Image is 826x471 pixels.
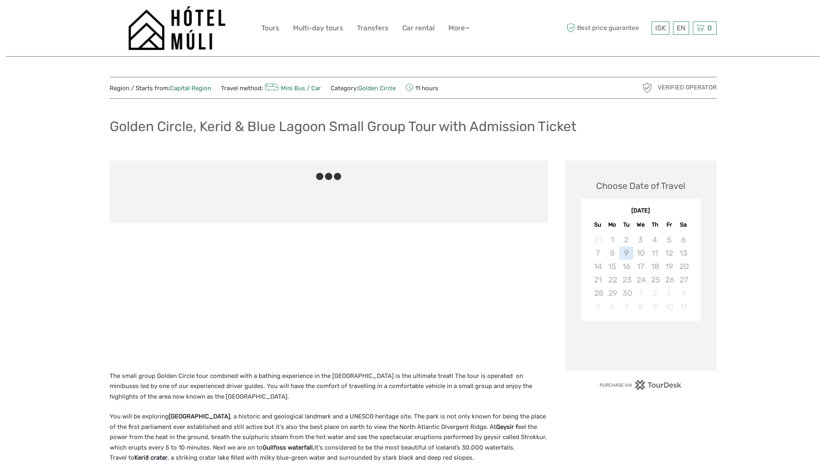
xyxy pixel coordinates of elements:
div: Th [648,219,662,230]
div: Not available Thursday, September 18th, 2025 [648,260,662,273]
p: You will be exploring , a historic and geological landmark and a UNESCO heritage site. The park i... [110,412,548,463]
div: Sa [676,219,690,230]
div: Not available Tuesday, September 23rd, 2025 [619,273,633,286]
div: Not available Wednesday, October 8th, 2025 [633,300,648,314]
a: More [448,22,469,34]
div: Not available Wednesday, October 1st, 2025 [633,286,648,300]
div: Not available Thursday, October 9th, 2025 [648,300,662,314]
div: Fr [662,219,676,230]
div: Choose Date of Travel [596,180,685,192]
a: Mini Bus / Car [263,85,321,92]
div: Not available Friday, September 5th, 2025 [662,233,676,246]
a: Multi-day tours [293,22,343,34]
div: Not available Sunday, September 28th, 2025 [591,286,605,300]
img: 1276-09780d38-f550-4f2e-b773-0f2717b8e24e_logo_big.png [128,6,226,50]
div: Not available Monday, September 15th, 2025 [605,260,619,273]
div: Not available Saturday, September 20th, 2025 [676,260,690,273]
p: The small group Golden Circle tour combined with a bathing experience in the [GEOGRAPHIC_DATA] is... [110,371,548,402]
div: Not available Friday, October 10th, 2025 [662,300,676,314]
div: Not available Monday, September 8th, 2025 [605,246,619,260]
div: Not available Tuesday, September 30th, 2025 [619,286,633,300]
div: Not available Tuesday, October 7th, 2025 [619,300,633,314]
div: Not available Thursday, September 4th, 2025 [648,233,662,246]
div: Not available Tuesday, September 16th, 2025 [619,260,633,273]
div: Not available Monday, September 1st, 2025 [605,233,619,246]
div: Not available Friday, September 26th, 2025 [662,273,676,286]
span: 11 hours [406,82,438,93]
span: Best price guarantee [565,21,650,35]
a: Tours [261,22,279,34]
div: We [633,219,648,230]
strong: [GEOGRAPHIC_DATA] [169,413,230,420]
strong: Gullfoss waterfall. [263,444,314,451]
span: Travel method: [221,82,321,93]
div: Not available Friday, September 19th, 2025 [662,260,676,273]
div: Not available Monday, September 29th, 2025 [605,286,619,300]
div: Not available Saturday, September 13th, 2025 [676,246,690,260]
h1: Golden Circle, Kerid & Blue Lagoon Small Group Tour with Admission Ticket [110,118,576,135]
img: verified_operator_grey_128.png [641,81,654,94]
div: Not available Wednesday, September 24th, 2025 [633,273,648,286]
div: Not available Friday, September 12th, 2025 [662,246,676,260]
span: 0 [706,24,713,32]
span: ISK [655,24,666,32]
div: Not available Sunday, October 5th, 2025 [591,300,605,314]
a: Car rental [402,22,435,34]
div: Not available Saturday, September 6th, 2025 [676,233,690,246]
div: Not available Saturday, October 4th, 2025 [676,286,690,300]
div: Not available Saturday, October 11th, 2025 [676,300,690,314]
div: Not available Tuesday, September 9th, 2025 [619,246,633,260]
div: EN [673,21,689,35]
div: Not available Monday, October 6th, 2025 [605,300,619,314]
span: Verified Operator [658,83,717,92]
a: Transfers [357,22,389,34]
div: Not available Saturday, September 27th, 2025 [676,273,690,286]
div: Not available Friday, October 3rd, 2025 [662,286,676,300]
div: month 2025-09 [584,233,698,314]
div: Not available Sunday, August 31st, 2025 [591,233,605,246]
span: Category: [331,84,396,93]
div: Not available Wednesday, September 17th, 2025 [633,260,648,273]
div: Mo [605,219,619,230]
div: Not available Monday, September 22nd, 2025 [605,273,619,286]
div: Not available Sunday, September 7th, 2025 [591,246,605,260]
div: Tu [619,219,633,230]
a: Capital Region [170,85,211,92]
div: [DATE] [581,207,701,215]
div: Not available Wednesday, September 10th, 2025 [633,246,648,260]
div: Not available Thursday, October 2nd, 2025 [648,286,662,300]
div: Not available Wednesday, September 3rd, 2025 [633,233,648,246]
strong: Geysir f [496,423,518,431]
div: Loading... [638,342,643,347]
div: Not available Thursday, September 11th, 2025 [648,246,662,260]
div: Not available Sunday, September 21st, 2025 [591,273,605,286]
strong: Kerið crater [134,454,168,461]
img: PurchaseViaTourDesk.png [599,380,682,390]
div: Not available Thursday, September 25th, 2025 [648,273,662,286]
div: Not available Tuesday, September 2nd, 2025 [619,233,633,246]
span: Region / Starts from: [110,84,211,93]
div: Not available Sunday, September 14th, 2025 [591,260,605,273]
div: Su [591,219,605,230]
a: Golden Circle [358,85,396,92]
